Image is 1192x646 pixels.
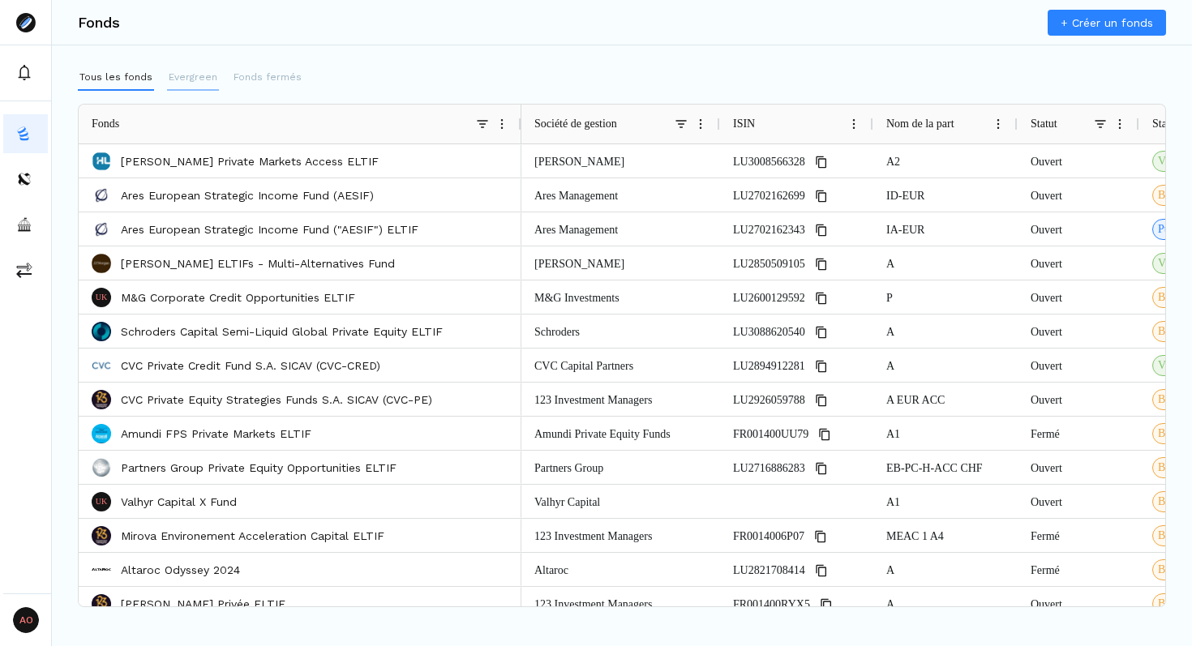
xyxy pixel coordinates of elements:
a: Partners Group Private Equity Opportunities ELTIF [121,460,397,476]
div: Altaroc [521,553,720,586]
div: Ares Management [521,212,720,246]
button: distributors [3,160,48,199]
button: Tous les fonds [78,65,154,91]
p: UK [96,293,107,302]
img: JP Morgan ELTIFs - Multi-Alternatives Fund [92,254,111,273]
button: asset-managers [3,205,48,244]
span: AO [13,607,39,633]
span: LU2600129592 [733,281,805,314]
span: FR001400UU79 [733,417,808,451]
span: FR0014006P07 [733,520,804,553]
div: Ouvert [1018,246,1139,280]
p: [PERSON_NAME] ELTIFs - Multi-Alternatives Fund [121,255,395,272]
div: Amundi Private Equity Funds [521,417,720,450]
a: + Créer un fonds [1048,10,1166,36]
img: Schroders Capital Semi-Liquid Global Private Equity ELTIF [92,322,111,341]
div: A [873,246,1018,280]
span: LU2821708414 [733,554,805,587]
a: M&G Corporate Credit Opportunities ELTIF [121,289,355,306]
button: Copy [811,527,830,546]
img: Altaroc Odyssey 2024 [92,560,111,580]
div: ID-EUR [873,178,1018,212]
div: Ouvert [1018,212,1139,246]
span: FR001400RYX5 [733,588,810,621]
div: A EUR ACC [873,383,1018,416]
p: Ares European Strategic Income Fund ("AESIF") ELTIF [121,221,418,237]
img: Partners Group Private Equity Opportunities ELTIF [92,458,111,477]
a: Valhyr Capital X Fund [121,494,237,510]
img: CVC Private Equity Strategies Funds S.A. SICAV (CVC-PE) [92,390,111,409]
div: M&G Investments [521,280,720,314]
span: Validé [1158,255,1187,272]
a: CVC Private Credit Fund S.A. SICAV (CVC-CRED) [121,357,380,374]
div: Partners Group [521,451,720,484]
span: LU3008566328 [733,145,805,178]
span: Statut [1152,118,1179,130]
div: 123 Investment Managers [521,383,720,416]
p: [PERSON_NAME] Privée ELTIF [121,596,285,612]
img: commissions [16,262,32,278]
span: LU3088620540 [733,315,805,349]
div: Ares Management [521,178,720,212]
button: funds [3,114,48,153]
span: LU2702162343 [733,213,805,246]
img: CVC Private Credit Fund S.A. SICAV (CVC-CRED) [92,356,111,375]
div: A [873,587,1018,620]
button: Copy [815,425,834,444]
div: [PERSON_NAME] [521,246,720,280]
p: Fonds fermés [234,70,302,84]
div: Schroders [521,314,720,348]
p: UK [96,498,107,506]
p: Mirova Environement Acceleration Capital ELTIF [121,528,384,544]
img: Ares European Strategic Income Fund ("AESIF") ELTIF [92,220,111,239]
span: Validé [1158,357,1187,374]
button: Copy [812,186,831,206]
a: Altaroc Odyssey 2024 [121,562,240,578]
button: Fonds fermés [232,65,303,91]
button: Copy [812,459,831,478]
span: Fonds [92,118,119,130]
img: Amundi FPS Private Markets ELTIF [92,424,111,443]
div: Ouvert [1018,587,1139,620]
div: Ouvert [1018,349,1139,382]
img: asset-managers [16,216,32,233]
a: [PERSON_NAME] Private Markets Access ELTIF [121,153,379,169]
h3: Fonds [78,15,120,30]
img: Andera Dette Privée ELTIF [92,594,111,614]
div: Ouvert [1018,485,1139,518]
span: Nom de la part [886,118,954,130]
div: 123 Investment Managers [521,587,720,620]
div: A [873,314,1018,348]
div: [PERSON_NAME] [521,144,720,178]
a: Schroders Capital Semi-Liquid Global Private Equity ELTIF [121,323,443,340]
span: ISIN [733,118,755,130]
p: Tous les fonds [79,70,152,84]
img: funds [16,126,32,142]
button: commissions [3,250,48,289]
a: Ares European Strategic Income Fund (AESIF) [121,187,374,203]
button: Copy [817,595,836,614]
button: Copy [812,255,831,274]
div: EB-PC-H-ACC CHF [873,451,1018,484]
span: LU2850509105 [733,247,805,280]
span: LU2926059788 [733,383,805,417]
button: Copy [812,220,831,240]
div: A [873,553,1018,586]
img: Hamilton Lane Private Markets Access ELTIF [92,152,111,171]
img: Mirova Environement Acceleration Capital ELTIF [92,526,111,545]
div: A1 [873,485,1018,518]
button: Copy [812,323,831,342]
div: Ouvert [1018,178,1139,212]
div: Ouvert [1018,451,1139,484]
button: Copy [812,391,831,410]
button: Evergreen [167,65,219,91]
a: CVC Private Equity Strategies Funds S.A. SICAV (CVC-PE) [121,391,432,408]
span: LU2894912281 [733,349,805,383]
